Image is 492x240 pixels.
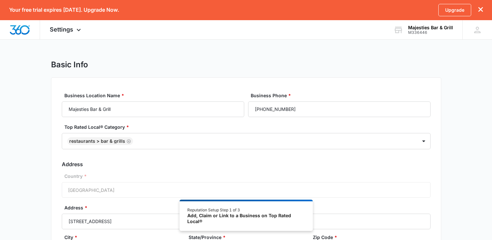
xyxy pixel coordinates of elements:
label: Address 2 (Suite #, etc.) [251,204,433,211]
p: Your free trial expires [DATE]. Upgrade Now. [9,7,119,13]
label: Country [64,173,433,180]
button: dismiss this dialog [478,7,483,13]
label: Address [64,204,247,211]
label: Top Rated Local® Category [64,124,433,130]
div: account name [408,25,453,30]
label: Business Phone [251,92,433,99]
h1: Basic Info [51,60,88,70]
div: Reputation Setup Step 1 of 3 [187,207,305,213]
div: account id [408,30,453,35]
span: Settings [50,26,73,33]
h3: Address [62,160,431,168]
div: Remove Restaurants > Bar & Grills [125,139,131,143]
label: Business Location Name [64,92,247,99]
div: Restaurants > Bar & Grills [69,139,125,143]
div: Add, Claim or Link to a Business on Top Rated Local® [187,213,305,224]
a: Upgrade [438,4,471,16]
div: Settings [40,20,92,39]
